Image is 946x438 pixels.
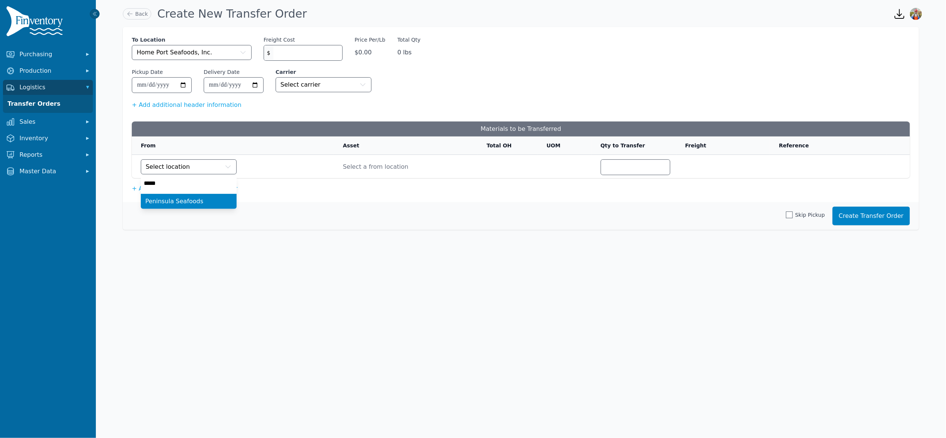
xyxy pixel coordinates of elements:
span: Sales [19,117,79,126]
span: Select a from location [343,158,472,171]
span: Logistics [19,83,79,92]
label: Delivery Date [204,68,240,76]
button: Select carrier [276,77,372,92]
label: To Location [132,36,252,43]
img: Finventory [6,6,66,39]
img: Sera Wheeler [910,8,922,20]
th: Reference [770,136,887,155]
label: Carrier [276,68,372,76]
span: 0 lbs [397,48,421,57]
span: $ [264,45,273,60]
button: Logistics [3,80,93,95]
span: Master Data [19,167,79,176]
span: Skip Pickup [795,211,825,219]
span: Reports [19,150,79,159]
button: Home Port Seafoods, Inc. [132,45,252,60]
span: Select carrier [281,80,321,89]
th: From [132,136,334,155]
button: Inventory [3,131,93,146]
label: Price Per/Lb [355,36,385,43]
h3: Materials to be Transferred [132,121,910,136]
th: Asset [334,136,478,155]
th: UOM [538,136,592,155]
label: Total Qty [397,36,421,43]
button: Select location [141,159,237,174]
span: Select location [146,162,190,171]
span: $0.00 [355,48,385,57]
th: Freight [676,136,770,155]
span: Production [19,66,79,75]
span: Home Port Seafoods, Inc. [137,48,212,57]
button: + Add Additional Assets to Transfer [132,184,238,193]
button: Create Transfer Order [833,207,910,225]
button: Sales [3,114,93,129]
th: Qty to Transfer [592,136,676,155]
input: Select location [141,176,237,191]
th: Total OH [478,136,538,155]
a: Back [123,8,151,19]
button: + Add additional header information [132,100,242,109]
button: Purchasing [3,47,93,62]
label: Pickup Date [132,68,163,76]
button: Master Data [3,164,93,179]
h1: Create New Transfer Order [157,7,307,21]
button: Reports [3,147,93,162]
a: Transfer Orders [4,96,91,111]
span: Inventory [19,134,79,143]
span: Purchasing [19,50,79,59]
label: Freight Cost [264,36,295,43]
button: Production [3,63,93,78]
